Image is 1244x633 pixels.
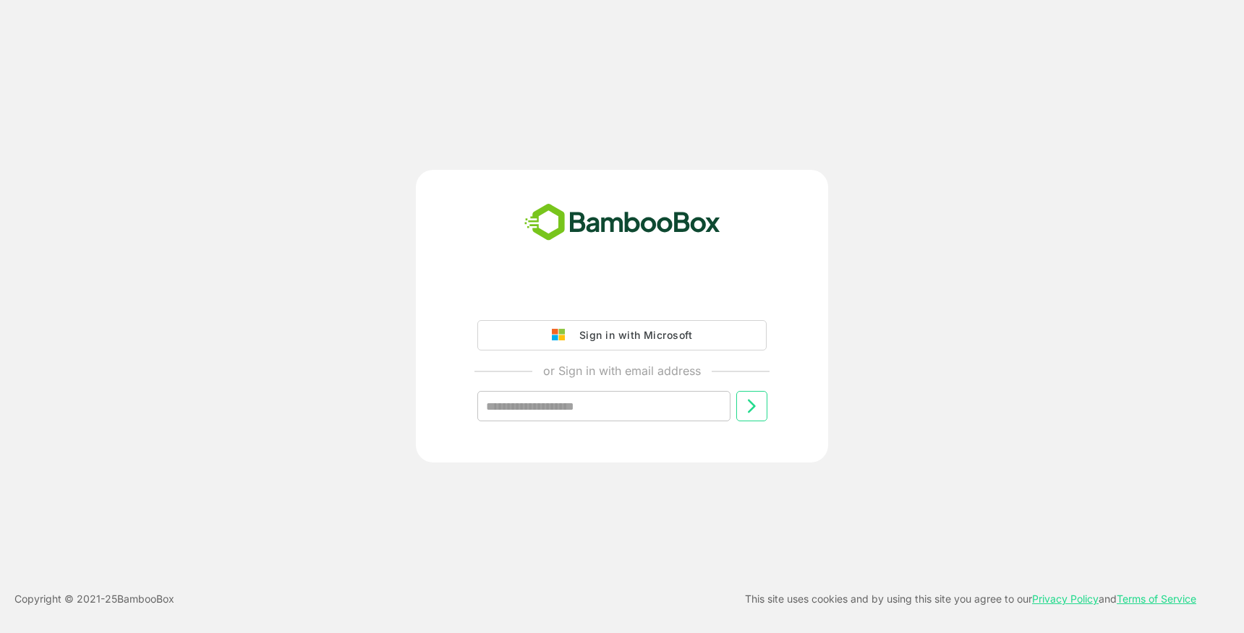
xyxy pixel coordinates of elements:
iframe: Sign in with Google Dialog [947,14,1230,147]
a: Privacy Policy [1032,593,1099,605]
img: bamboobox [516,199,728,246]
p: Copyright © 2021- 25 BambooBox [14,590,174,608]
button: Sign in with Microsoft [477,320,767,350]
iframe: Sign in with Google Button [470,280,774,311]
img: google [552,329,572,342]
div: Sign in with Microsoft [572,326,692,345]
p: or Sign in with email address [543,362,701,379]
p: This site uses cookies and by using this site you agree to our and [745,590,1196,608]
a: Terms of Service [1117,593,1196,605]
